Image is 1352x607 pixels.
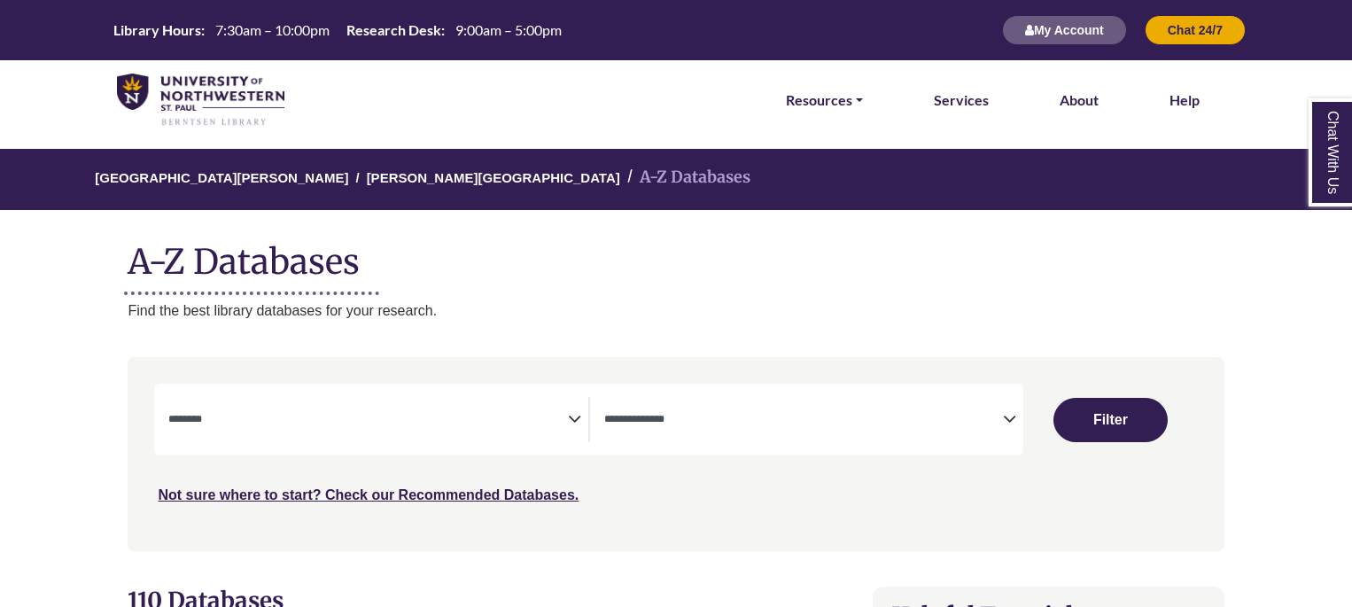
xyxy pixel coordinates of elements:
[106,20,569,41] a: Hours Today
[786,89,863,112] a: Resources
[1145,15,1246,45] button: Chat 24/7
[1145,22,1246,37] a: Chat 24/7
[117,74,284,127] img: library_home
[455,21,562,38] span: 9:00am – 5:00pm
[95,167,348,185] a: [GEOGRAPHIC_DATA][PERSON_NAME]
[339,20,446,39] th: Research Desk:
[1002,22,1127,37] a: My Account
[106,20,206,39] th: Library Hours:
[934,89,989,112] a: Services
[128,300,1224,323] p: Find the best library databases for your research.
[215,21,330,38] span: 7:30am – 10:00pm
[128,149,1224,210] nav: breadcrumb
[620,165,750,191] li: A-Z Databases
[367,167,620,185] a: [PERSON_NAME][GEOGRAPHIC_DATA]
[1060,89,1099,112] a: About
[158,487,579,502] a: Not sure where to start? Check our Recommended Databases.
[1002,15,1127,45] button: My Account
[168,414,567,428] textarea: Search
[1169,89,1200,112] a: Help
[106,20,569,37] table: Hours Today
[1053,398,1168,442] button: Submit for Search Results
[128,357,1224,550] nav: Search filters
[604,414,1003,428] textarea: Search
[128,228,1224,282] h1: A-Z Databases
